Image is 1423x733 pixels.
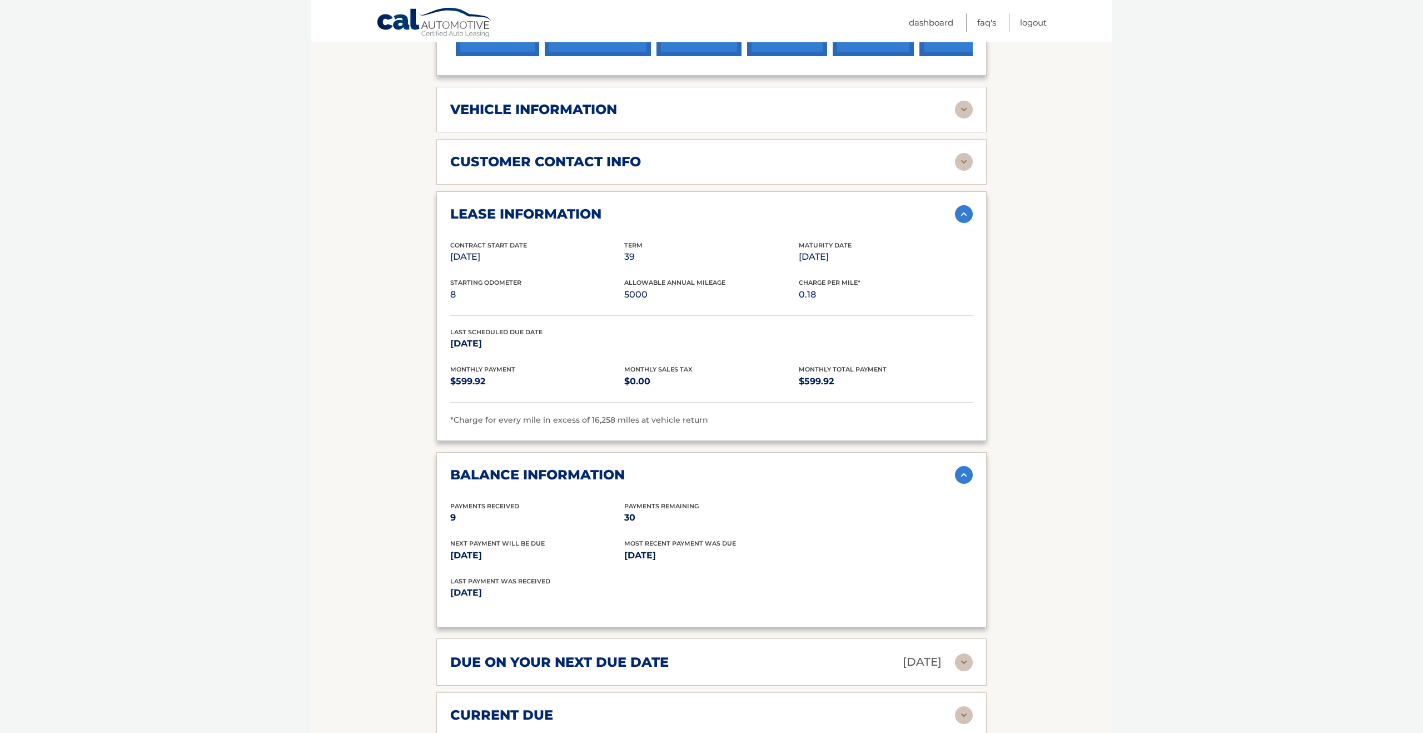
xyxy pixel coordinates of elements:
img: accordion-rest.svg [955,101,973,118]
span: Allowable Annual Mileage [624,279,725,286]
span: Payments Remaining [624,502,699,510]
img: accordion-active.svg [955,466,973,484]
span: *Charge for every mile in excess of 16,258 miles at vehicle return [450,415,708,425]
p: 9 [450,510,624,526]
a: Dashboard [909,13,953,32]
p: [DATE] [903,652,942,672]
span: Monthly Sales Tax [624,365,693,373]
p: $0.00 [624,374,798,389]
span: Contract Start Date [450,241,527,249]
span: Last Payment was received [450,577,550,585]
span: Maturity Date [799,241,852,249]
p: $599.92 [799,374,973,389]
span: Next Payment will be due [450,539,545,547]
a: Cal Automotive [376,7,493,39]
span: Most Recent Payment Was Due [624,539,736,547]
a: Logout [1020,13,1047,32]
p: 0.18 [799,287,973,303]
p: [DATE] [450,249,624,265]
p: [DATE] [450,336,624,351]
p: [DATE] [799,249,973,265]
a: FAQ's [977,13,996,32]
p: 39 [624,249,798,265]
p: 30 [624,510,798,526]
span: Monthly Payment [450,365,515,373]
span: Last Scheduled Due Date [450,328,543,336]
h2: vehicle information [450,101,617,118]
span: Term [624,241,643,249]
h2: due on your next due date [450,654,669,671]
span: Starting Odometer [450,279,521,286]
p: [DATE] [450,548,624,563]
p: [DATE] [624,548,798,563]
span: Charge Per Mile* [799,279,860,286]
p: 5000 [624,287,798,303]
p: 8 [450,287,624,303]
span: Monthly Total Payment [799,365,887,373]
p: [DATE] [450,585,711,601]
img: accordion-rest.svg [955,653,973,671]
img: accordion-rest.svg [955,153,973,171]
img: accordion-rest.svg [955,706,973,724]
p: $599.92 [450,374,624,389]
h2: balance information [450,467,625,483]
h2: customer contact info [450,153,641,170]
h2: current due [450,707,553,724]
h2: lease information [450,206,601,222]
span: Payments Received [450,502,519,510]
img: accordion-active.svg [955,205,973,223]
